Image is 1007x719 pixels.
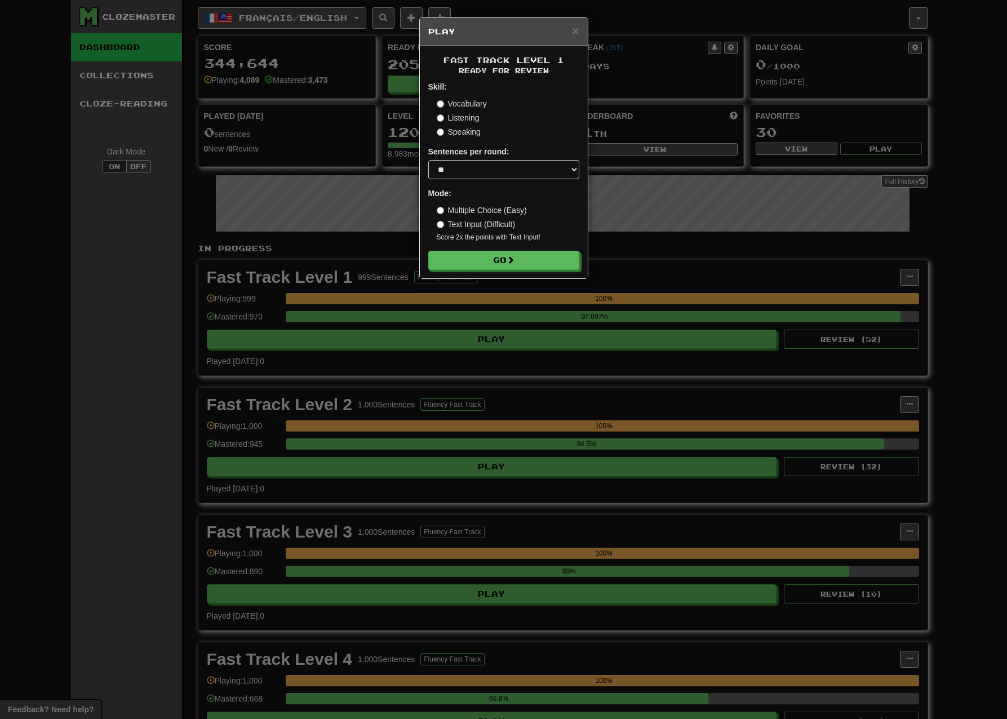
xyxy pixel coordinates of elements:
label: Multiple Choice (Easy) [437,205,527,216]
span: × [572,24,579,37]
input: Vocabulary [437,100,444,108]
button: Go [428,251,579,270]
small: Ready for Review [428,66,579,76]
span: Fast Track Level 1 [443,55,564,65]
input: Text Input (Difficult) [437,221,444,228]
button: Close [572,25,579,37]
small: Score 2x the points with Text Input ! [437,233,579,242]
strong: Skill: [428,82,447,91]
label: Speaking [437,126,481,137]
input: Speaking [437,128,444,136]
input: Multiple Choice (Easy) [437,207,444,214]
strong: Mode: [428,189,451,198]
label: Vocabulary [437,98,487,109]
h5: Play [428,26,579,37]
input: Listening [437,114,444,122]
label: Text Input (Difficult) [437,219,516,230]
label: Sentences per round: [428,146,509,157]
label: Listening [437,112,480,123]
